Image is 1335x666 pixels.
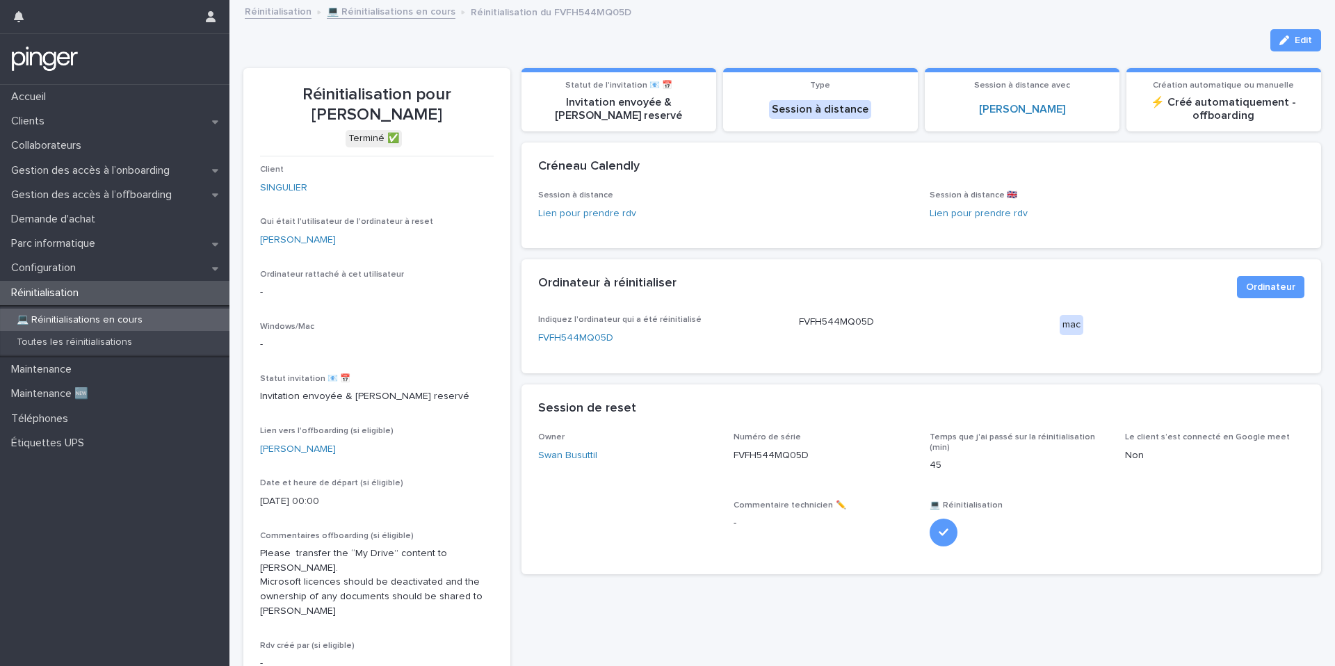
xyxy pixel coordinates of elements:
[979,103,1065,116] a: [PERSON_NAME]
[1135,96,1313,122] p: ⚡ Créé automatiquement - offboarding
[1237,276,1304,298] button: Ordinateur
[260,375,350,383] span: Statut invitation 📧 📅
[799,315,1043,330] p: FVFH544MQ05D
[260,337,494,352] p: -
[6,164,181,177] p: Gestion des accès à l’onboarding
[810,81,830,90] span: Type
[260,85,494,125] p: Réinitialisation pour [PERSON_NAME]
[538,331,613,346] a: FVFH544MQ05D
[471,3,631,19] p: Réinitialisation du FVFH544MQ05D
[769,100,871,119] div: Session à distance
[6,387,99,400] p: Maintenance 🆕
[260,218,433,226] span: Qui était l'utilisateur de l'ordinateur à reset
[6,213,106,226] p: Demande d'achat
[6,115,56,128] p: Clients
[6,314,154,326] p: 💻 Réinitialisations en cours
[327,3,455,19] a: 💻 Réinitialisations en cours
[530,96,708,122] p: Invitation envoyée & [PERSON_NAME] reservé
[6,90,57,104] p: Accueil
[930,501,1003,510] span: 💻 Réinitialisation
[538,433,565,441] span: Owner
[538,159,640,174] h2: Créneau Calendly
[260,165,284,174] span: Client
[930,209,1028,218] a: Lien pour prendre rdv
[245,3,311,19] a: Réinitialisation
[260,546,494,619] p: Please transfer the “My Drive” content to [PERSON_NAME]. Microsoft licences should be deactivated...
[538,276,677,291] h2: Ordinateur à réinitialiser
[6,237,106,250] p: Parc informatique
[1295,35,1312,45] span: Edit
[260,233,336,247] a: [PERSON_NAME]
[734,433,801,441] span: Numéro de série
[974,81,1070,90] span: Session à distance avec
[260,442,336,457] a: [PERSON_NAME]
[930,458,1109,473] p: 45
[565,81,672,90] span: Statut de l'invitation 📧 📅
[260,323,314,331] span: Windows/Mac
[6,286,90,300] p: Réinitialisation
[538,401,636,416] h2: Session de reset
[11,45,79,73] img: mTgBEunGTSyRkCgitkcU
[1246,280,1295,294] span: Ordinateur
[1060,315,1083,335] div: mac
[6,261,87,275] p: Configuration
[6,437,95,450] p: Étiquettes UPS
[538,209,636,218] a: Lien pour prendre rdv
[1270,29,1321,51] button: Edit
[6,336,143,348] p: Toutes les réinitialisations
[734,516,913,530] p: -
[260,532,414,540] span: Commentaires offboarding (si éligible)
[930,191,1017,200] span: Session à distance 🇬🇧
[260,181,307,195] a: SINGULIER
[260,427,394,435] span: Lien vers l'offboarding (si eligible)
[1125,448,1304,463] p: Non
[260,389,494,404] p: Invitation envoyée & [PERSON_NAME] reservé
[1153,81,1294,90] span: Création automatique ou manuelle
[346,130,402,147] div: Terminé ✅
[6,139,92,152] p: Collaborateurs
[1125,433,1290,441] span: Le client s’est connecté en Google meet
[260,285,494,300] p: -
[734,501,846,510] span: Commentaire technicien ✏️
[930,433,1095,451] span: Temps que j'ai passé sur la réinitialisation (min)
[260,494,494,509] p: [DATE] 00:00
[538,191,613,200] span: Session à distance
[260,270,404,279] span: Ordinateur rattaché à cet utilisateur
[6,363,83,376] p: Maintenance
[538,316,702,324] span: Indiquez l'ordinateur qui a été réinitialisé
[260,479,403,487] span: Date et heure de départ (si éligible)
[538,448,597,463] a: Swan Busuttil
[6,188,183,202] p: Gestion des accès à l’offboarding
[734,448,913,463] p: FVFH544MQ05D
[260,642,355,650] span: Rdv créé par (si eligible)
[6,412,79,425] p: Téléphones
